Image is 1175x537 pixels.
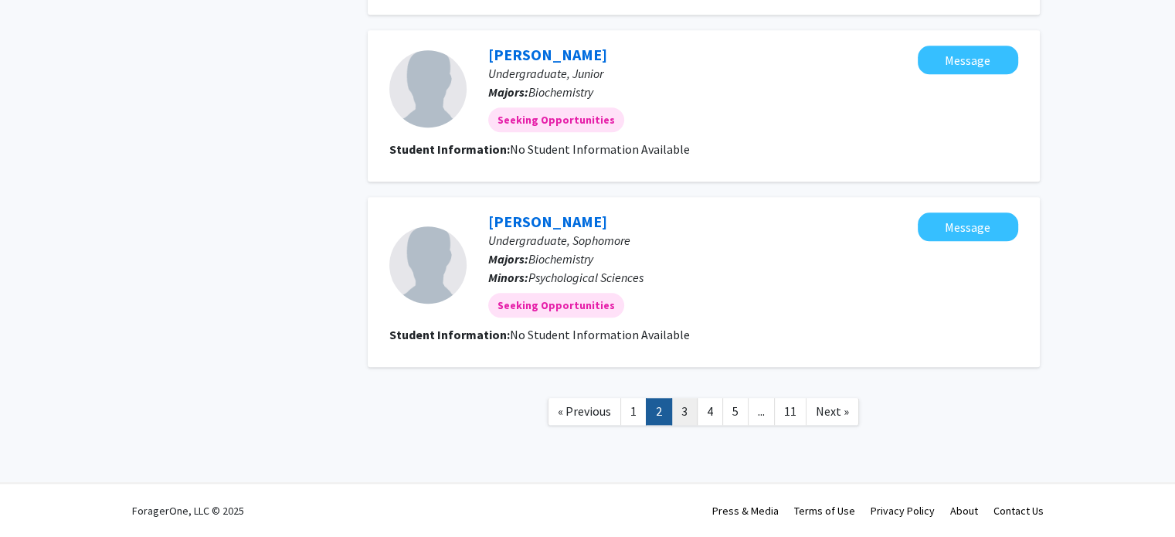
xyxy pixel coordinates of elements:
a: Contact Us [993,504,1044,518]
mat-chip: Seeking Opportunities [488,293,624,318]
a: [PERSON_NAME] [488,212,607,231]
b: Majors: [488,251,528,267]
a: [PERSON_NAME] [488,45,607,64]
a: Privacy Policy [871,504,935,518]
a: 5 [722,398,749,425]
span: No Student Information Available [510,327,690,342]
a: Next [806,398,859,425]
span: « Previous [558,403,611,419]
span: No Student Information Available [510,141,690,157]
span: Undergraduate, Sophomore [488,233,630,248]
span: Biochemistry [528,251,593,267]
span: Next » [816,403,849,419]
a: 3 [671,398,698,425]
button: Message Bailey Boehm [918,212,1018,241]
a: Previous [548,398,621,425]
mat-chip: Seeking Opportunities [488,107,624,132]
a: 11 [774,398,807,425]
span: Biochemistry [528,84,593,100]
iframe: Chat [12,467,66,525]
span: Undergraduate, Junior [488,66,603,81]
b: Majors: [488,84,528,100]
button: Message Abigail Lawrinenko [918,46,1018,74]
b: Minors: [488,270,528,285]
a: 4 [697,398,723,425]
a: 1 [620,398,647,425]
a: About [950,504,978,518]
a: Press & Media [712,504,779,518]
b: Student Information: [389,327,510,342]
a: 2 [646,398,672,425]
nav: Page navigation [368,382,1040,445]
span: ... [758,403,765,419]
span: Psychological Sciences [528,270,644,285]
b: Student Information: [389,141,510,157]
a: Terms of Use [794,504,855,518]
